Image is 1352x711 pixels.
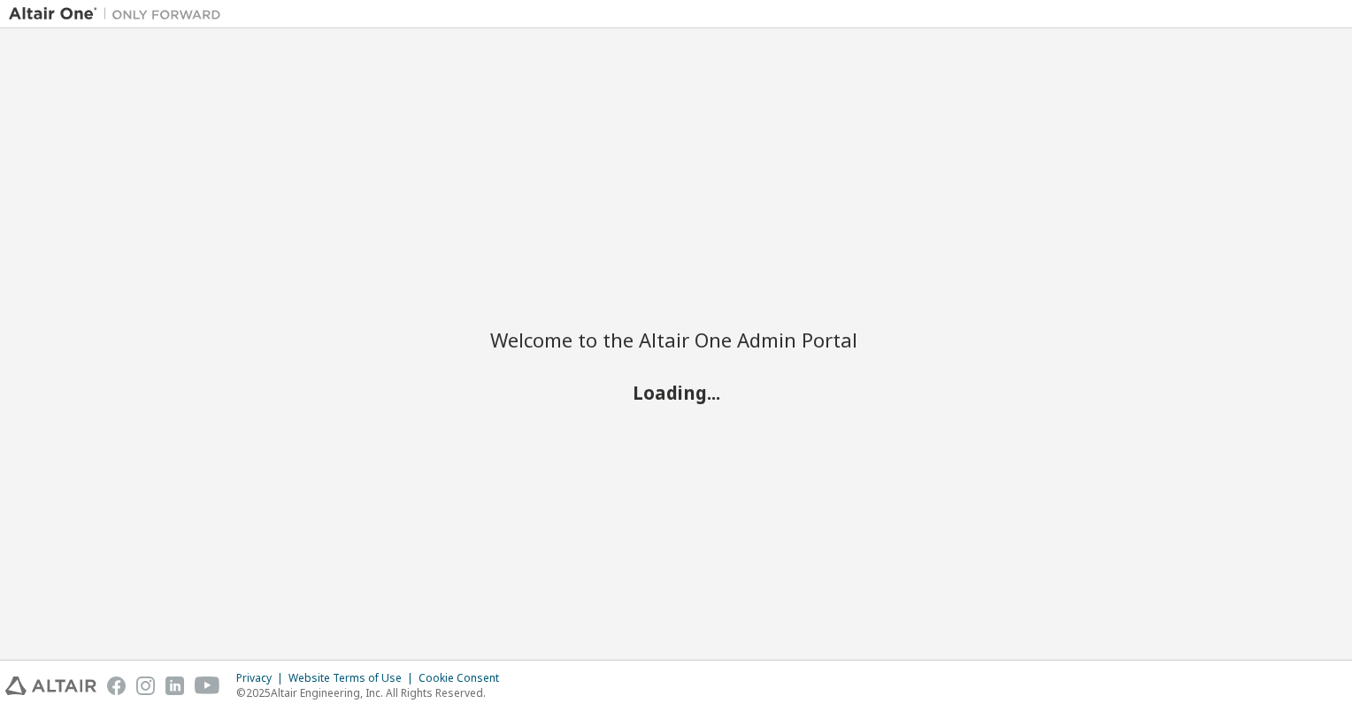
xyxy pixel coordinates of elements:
[288,671,419,685] div: Website Terms of Use
[107,677,126,695] img: facebook.svg
[195,677,220,695] img: youtube.svg
[490,327,862,352] h2: Welcome to the Altair One Admin Portal
[5,677,96,695] img: altair_logo.svg
[136,677,155,695] img: instagram.svg
[165,677,184,695] img: linkedin.svg
[490,381,862,404] h2: Loading...
[9,5,230,23] img: Altair One
[236,685,510,700] p: © 2025 Altair Engineering, Inc. All Rights Reserved.
[419,671,510,685] div: Cookie Consent
[236,671,288,685] div: Privacy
